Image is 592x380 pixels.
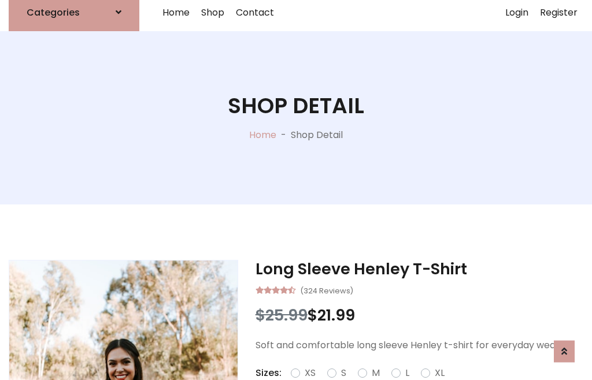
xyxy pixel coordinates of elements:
[256,304,308,326] span: $25.99
[256,260,583,278] h3: Long Sleeve Henley T-Shirt
[372,366,380,380] label: M
[276,128,291,142] p: -
[256,338,583,352] p: Soft and comfortable long sleeve Henley t-shirt for everyday wear.
[256,366,282,380] p: Sizes:
[27,7,80,18] h6: Categories
[291,128,343,142] p: Shop Detail
[256,306,583,325] h3: $
[300,283,353,297] small: (324 Reviews)
[228,93,364,119] h1: Shop Detail
[341,366,346,380] label: S
[435,366,445,380] label: XL
[317,304,355,326] span: 21.99
[305,366,316,380] label: XS
[405,366,409,380] label: L
[249,128,276,141] a: Home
